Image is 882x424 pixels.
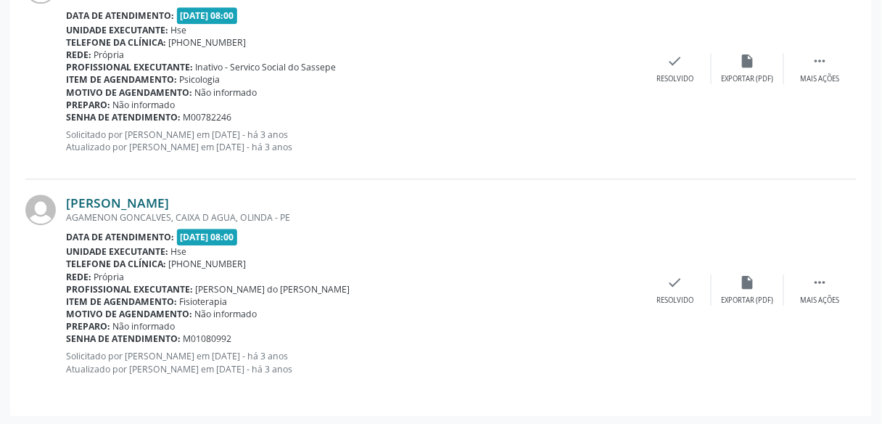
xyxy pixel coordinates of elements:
[66,333,181,345] b: Senha de atendimento:
[66,211,639,224] div: AGAMENON GONCALVES, CAIXA D AGUA, OLINDA - PE
[722,74,774,84] div: Exportar (PDF)
[66,271,91,283] b: Rede:
[169,36,247,49] span: [PHONE_NUMBER]
[66,9,174,22] b: Data de atendimento:
[740,53,756,69] i: insert_drive_file
[66,129,639,153] p: Solicitado por [PERSON_NAME] em [DATE] - há 3 anos Atualizado por [PERSON_NAME] em [DATE] - há 3 ...
[66,99,110,111] b: Preparo:
[66,111,181,123] b: Senha de atendimento:
[113,99,176,111] span: Não informado
[667,274,683,290] i: check
[801,74,840,84] div: Mais ações
[177,229,238,245] span: [DATE] 08:00
[66,195,169,211] a: [PERSON_NAME]
[66,258,166,270] b: Telefone da clínica:
[195,86,257,99] span: Não informado
[196,283,350,295] span: [PERSON_NAME] do [PERSON_NAME]
[66,36,166,49] b: Telefone da clínica:
[66,231,174,243] b: Data de atendimento:
[66,245,168,258] b: Unidade executante:
[177,7,238,24] span: [DATE] 08:00
[66,73,177,86] b: Item de agendamento:
[656,74,693,84] div: Resolvido
[195,308,257,320] span: Não informado
[812,274,828,290] i: 
[812,53,828,69] i: 
[740,274,756,290] i: insert_drive_file
[722,295,774,306] div: Exportar (PDF)
[66,49,91,61] b: Rede:
[656,295,693,306] div: Resolvido
[66,308,192,320] b: Motivo de agendamento:
[66,86,192,99] b: Motivo de agendamento:
[169,258,247,270] span: [PHONE_NUMBER]
[667,53,683,69] i: check
[184,333,232,345] span: M01080992
[171,24,187,36] span: Hse
[180,73,220,86] span: Psicologia
[113,320,176,333] span: Não informado
[66,61,193,73] b: Profissional executante:
[94,271,125,283] span: Própria
[66,350,639,375] p: Solicitado por [PERSON_NAME] em [DATE] - há 3 anos Atualizado por [PERSON_NAME] em [DATE] - há 3 ...
[801,295,840,306] div: Mais ações
[25,195,56,225] img: img
[66,320,110,333] b: Preparo:
[94,49,125,61] span: Própria
[66,295,177,308] b: Item de agendamento:
[180,295,228,308] span: Fisioterapia
[184,111,232,123] span: M00782246
[66,283,193,295] b: Profissional executante:
[66,24,168,36] b: Unidade executante:
[171,245,187,258] span: Hse
[196,61,337,73] span: Inativo - Servico Social do Sassepe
